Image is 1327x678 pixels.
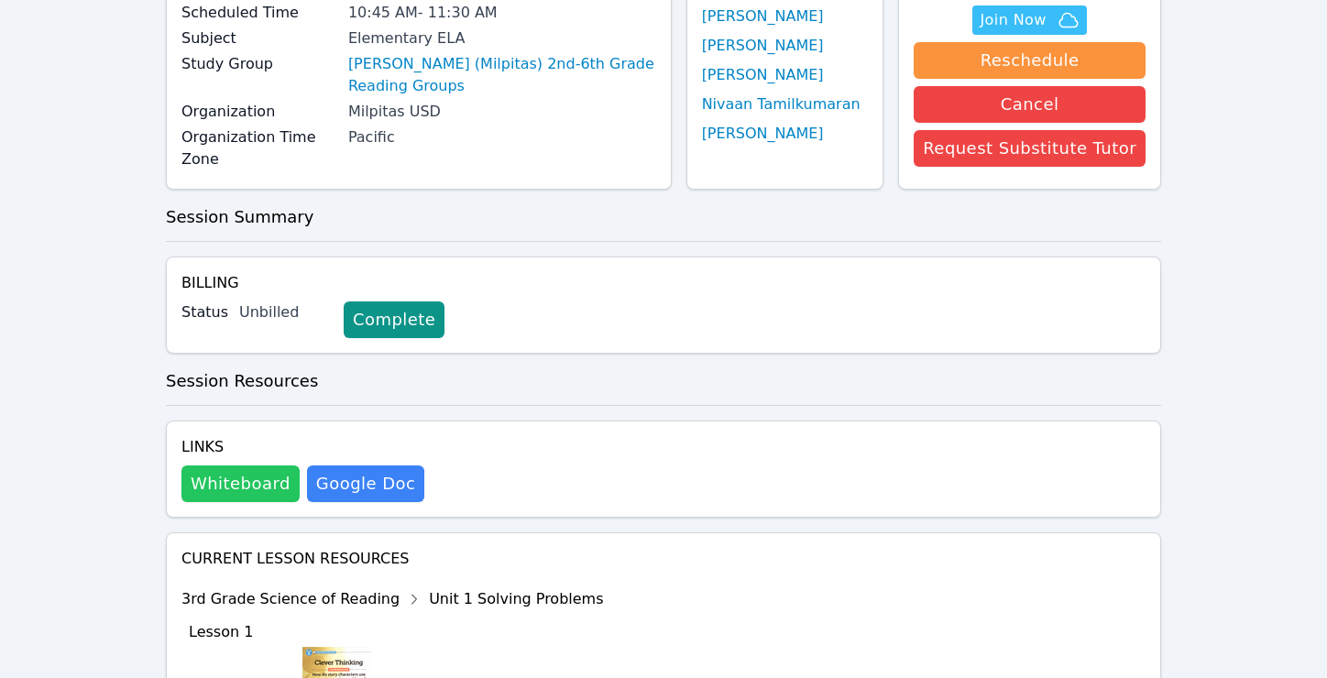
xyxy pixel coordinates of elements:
label: Subject [181,27,337,49]
label: Scheduled Time [181,2,337,24]
a: [PERSON_NAME] [702,123,824,145]
button: Request Substitute Tutor [914,130,1146,167]
h4: Current Lesson Resources [181,548,1146,570]
label: Organization [181,101,337,123]
label: Study Group [181,53,337,75]
span: Lesson 1 [189,623,253,640]
label: Organization Time Zone [181,126,337,170]
a: [PERSON_NAME] (Milpitas) 2nd-6th Grade Reading Groups [348,53,656,97]
button: Cancel [914,86,1146,123]
button: Reschedule [914,42,1146,79]
a: [PERSON_NAME] [702,64,824,86]
a: [PERSON_NAME] [702,35,824,57]
h4: Links [181,436,424,458]
span: Join Now [980,9,1046,31]
div: Milpitas USD [348,101,656,123]
div: Pacific [348,126,656,148]
div: Elementary ELA [348,27,656,49]
a: [PERSON_NAME] [702,5,824,27]
button: Whiteboard [181,465,300,502]
a: Google Doc [307,465,424,502]
button: Join Now [972,5,1086,35]
div: Unbilled [239,301,329,323]
h4: Billing [181,272,1146,294]
h3: Session Summary [166,204,1161,230]
div: 3rd Grade Science of Reading Unit 1 Solving Problems [181,585,604,614]
h3: Session Resources [166,368,1161,394]
a: Nivaan Tamilkumaran [702,93,861,115]
label: Status [181,301,228,323]
a: Complete [344,301,444,338]
div: 10:45 AM - 11:30 AM [348,2,656,24]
